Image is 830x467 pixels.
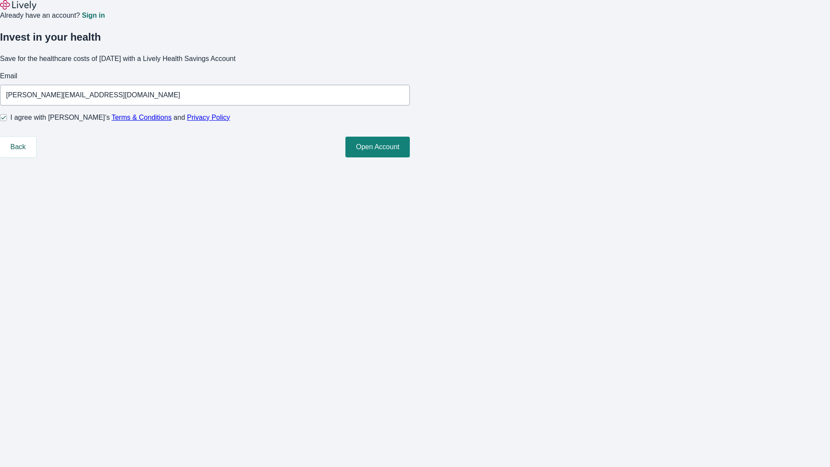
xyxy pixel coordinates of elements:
a: Terms & Conditions [112,114,172,121]
a: Sign in [82,12,105,19]
a: Privacy Policy [187,114,230,121]
span: I agree with [PERSON_NAME]’s and [10,112,230,123]
button: Open Account [345,137,410,157]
